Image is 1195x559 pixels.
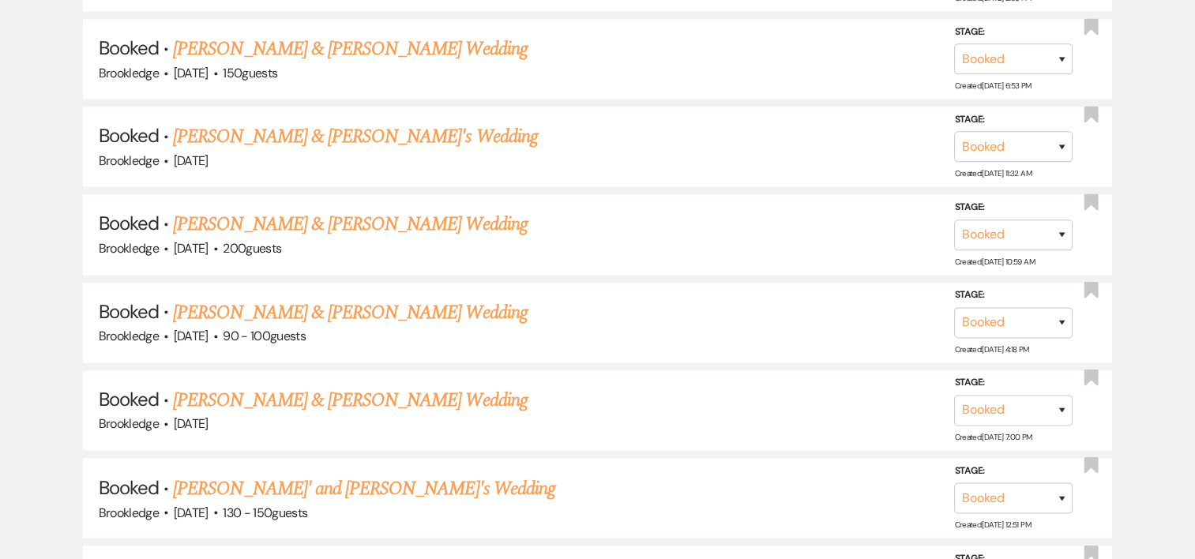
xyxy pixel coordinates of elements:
label: Stage: [954,199,1073,216]
label: Stage: [954,374,1073,392]
span: Booked [99,123,159,148]
span: 200 guests [223,240,281,257]
span: 90 - 100 guests [223,328,306,344]
span: [DATE] [174,240,209,257]
span: Brookledge [99,504,160,520]
span: Created: [DATE] 11:32 AM [954,168,1031,178]
a: [PERSON_NAME] & [PERSON_NAME]'s Wedding [173,122,538,151]
span: Brookledge [99,240,160,257]
a: [PERSON_NAME]' and [PERSON_NAME]'s Wedding [173,474,555,502]
span: [DATE] [174,415,209,432]
span: [DATE] [174,152,209,169]
a: [PERSON_NAME] & [PERSON_NAME] Wedding [173,386,527,415]
span: [DATE] [174,504,209,520]
label: Stage: [954,287,1073,304]
span: Created: [DATE] 7:00 PM [954,432,1032,442]
span: Created: [DATE] 6:53 PM [954,81,1031,91]
a: [PERSON_NAME] & [PERSON_NAME] Wedding [173,210,527,238]
span: 130 - 150 guests [223,504,307,520]
span: [DATE] [174,65,209,81]
span: Booked [99,211,159,235]
span: Created: [DATE] 10:59 AM [954,256,1034,266]
span: Brookledge [99,328,160,344]
span: Created: [DATE] 12:51 PM [954,520,1030,530]
a: [PERSON_NAME] & [PERSON_NAME] Wedding [173,298,527,327]
span: Created: [DATE] 4:18 PM [954,344,1028,355]
label: Stage: [954,23,1073,40]
label: Stage: [954,111,1073,129]
span: Booked [99,299,159,324]
span: Brookledge [99,152,160,169]
span: [DATE] [174,328,209,344]
span: Booked [99,387,159,411]
span: Booked [99,36,159,60]
label: Stage: [954,462,1073,479]
a: [PERSON_NAME] & [PERSON_NAME] Wedding [173,35,527,63]
span: Booked [99,475,159,499]
span: Brookledge [99,65,160,81]
span: 150 guests [223,65,277,81]
span: Brookledge [99,415,160,432]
